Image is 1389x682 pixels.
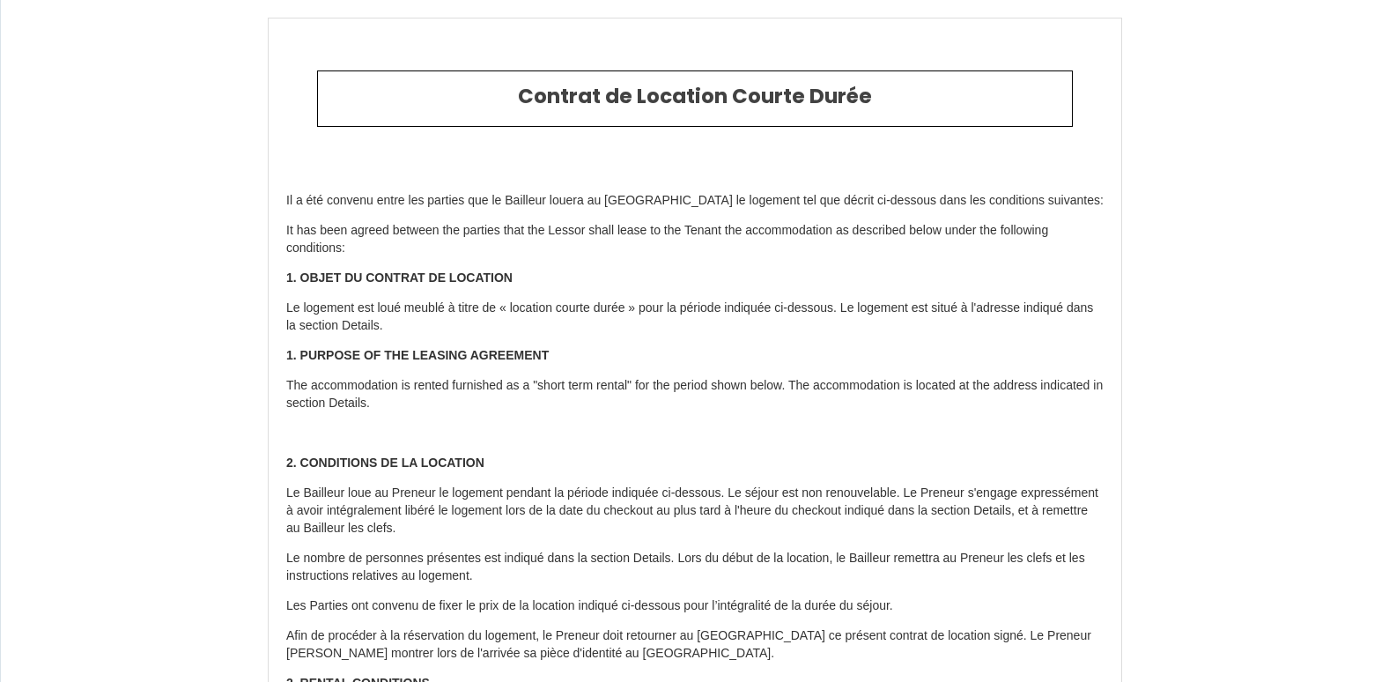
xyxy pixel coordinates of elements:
p: Le logement est loué meublé à titre de « location courte durée » pour la période indiquée ci-dess... [286,300,1104,335]
strong: 1. PURPOSE OF THE LEASING AGREEMENT [286,348,549,362]
p: It has been agreed between the parties that the Lessor shall lease to the Tenant the accommodatio... [286,222,1104,257]
p: Le Bailleur loue au Preneur le logement pendant la période indiquée ci-dessous. Le séjour est non... [286,485,1104,537]
p: Il a été convenu entre les parties que le Bailleur louera au [GEOGRAPHIC_DATA] le logement tel qu... [286,192,1104,210]
p: The accommodation is rented furnished as a "short term rental" for the period shown below. The ac... [286,377,1104,412]
p: Afin de procéder à la réservation du logement, le Preneur doit retourner au [GEOGRAPHIC_DATA] ce ... [286,627,1104,663]
h2: Contrat de Location Courte Durée [331,85,1059,109]
p: Les Parties ont convenu de fixer le prix de la location indiqué ci-dessous pour l’intégralité de ... [286,597,1104,615]
p: Le nombre de personnes présentes est indiqué dans la section Details. Lors du début de la locatio... [286,550,1104,585]
strong: 2. CONDITIONS DE LA LOCATION [286,456,484,470]
strong: 1. OBJET DU CONTRAT DE LOCATION [286,271,513,285]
